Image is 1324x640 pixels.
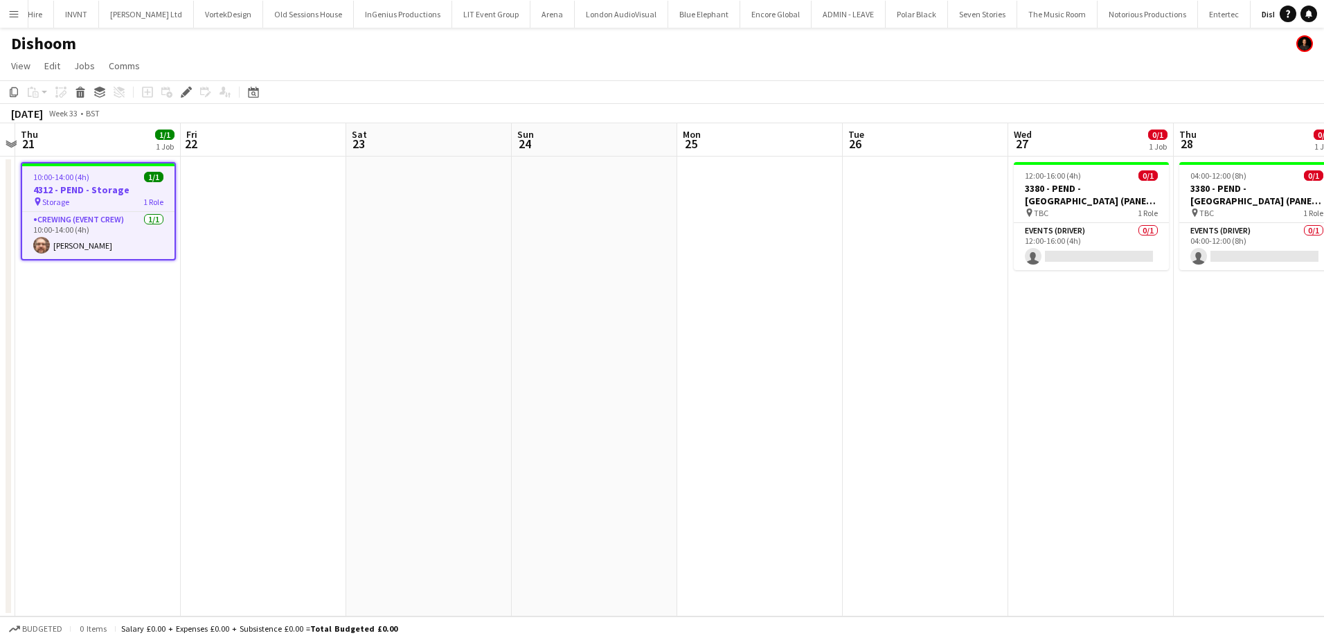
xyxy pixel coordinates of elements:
app-user-avatar: Ash Grimmer [1296,35,1313,52]
button: Budgeted [7,621,64,637]
span: TBC [1199,208,1214,218]
span: Fri [186,128,197,141]
span: Budgeted [22,624,62,634]
a: Comms [103,57,145,75]
button: The Music Room [1017,1,1098,28]
span: Wed [1014,128,1032,141]
span: 1/1 [144,172,163,182]
span: 28 [1177,136,1197,152]
span: View [11,60,30,72]
button: [PERSON_NAME] Ltd [99,1,194,28]
span: Thu [21,128,38,141]
span: Week 33 [46,108,80,118]
button: VortekDesign [194,1,263,28]
span: Edit [44,60,60,72]
button: Seven Stories [948,1,1017,28]
span: 21 [19,136,38,152]
span: Total Budgeted £0.00 [310,623,397,634]
button: Polar Black [886,1,948,28]
span: 04:00-12:00 (8h) [1190,170,1246,181]
span: Mon [683,128,701,141]
span: 22 [184,136,197,152]
button: ADMIN - LEAVE [812,1,886,28]
span: Sat [352,128,367,141]
span: TBC [1034,208,1048,218]
div: 1 Job [1149,141,1167,152]
button: INVNT [54,1,99,28]
span: 25 [681,136,701,152]
span: 24 [515,136,534,152]
div: Salary £0.00 + Expenses £0.00 + Subsistence £0.00 = [121,623,397,634]
button: Dishoom [1251,1,1307,28]
span: 0/1 [1304,170,1323,181]
button: Old Sessions House [263,1,354,28]
span: 26 [846,136,864,152]
div: BST [86,108,100,118]
button: LIT Event Group [452,1,530,28]
span: Jobs [74,60,95,72]
span: Storage [42,197,69,207]
app-card-role: Crewing (Event Crew)1/110:00-14:00 (4h)[PERSON_NAME] [22,212,175,259]
h3: 4312 - PEND - Storage [22,184,175,196]
span: Thu [1179,128,1197,141]
span: 0 items [76,623,109,634]
span: 12:00-16:00 (4h) [1025,170,1081,181]
div: 1 Job [156,141,174,152]
a: View [6,57,36,75]
app-job-card: 10:00-14:00 (4h)1/14312 - PEND - Storage Storage1 RoleCrewing (Event Crew)1/110:00-14:00 (4h)[PER... [21,162,176,260]
app-card-role: Events (Driver)0/112:00-16:00 (4h) [1014,223,1169,270]
span: Sun [517,128,534,141]
a: Jobs [69,57,100,75]
span: 0/1 [1138,170,1158,181]
button: Notorious Productions [1098,1,1198,28]
h3: 3380 - PEND - [GEOGRAPHIC_DATA] (PANEL VAN) [1014,182,1169,207]
span: 23 [350,136,367,152]
span: 0/1 [1148,130,1168,140]
span: 1 Role [143,197,163,207]
h1: Dishoom [11,33,76,54]
span: Tue [848,128,864,141]
button: Arena [530,1,575,28]
app-job-card: 12:00-16:00 (4h)0/13380 - PEND - [GEOGRAPHIC_DATA] (PANEL VAN) TBC1 RoleEvents (Driver)0/112:00-1... [1014,162,1169,270]
button: Entertec [1198,1,1251,28]
span: 10:00-14:00 (4h) [33,172,89,182]
button: Encore Global [740,1,812,28]
a: Edit [39,57,66,75]
span: 1/1 [155,130,175,140]
button: Blue Elephant [668,1,740,28]
button: InGenius Productions [354,1,452,28]
button: London AudioVisual [575,1,668,28]
span: Comms [109,60,140,72]
span: 1 Role [1303,208,1323,218]
span: 27 [1012,136,1032,152]
span: 1 Role [1138,208,1158,218]
div: [DATE] [11,107,43,121]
